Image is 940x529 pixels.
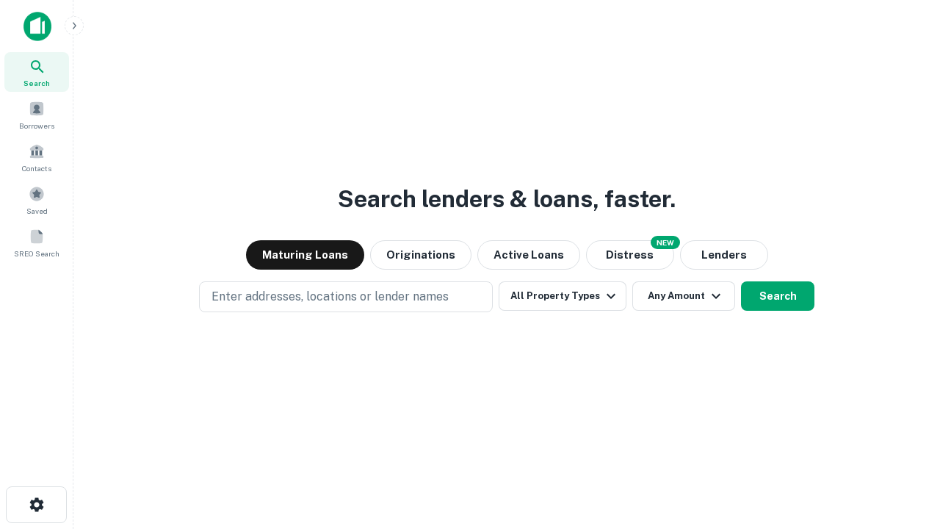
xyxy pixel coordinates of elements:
[477,240,580,270] button: Active Loans
[632,281,735,311] button: Any Amount
[867,411,940,482] iframe: Chat Widget
[338,181,676,217] h3: Search lenders & loans, faster.
[211,288,449,306] p: Enter addresses, locations or lender names
[4,137,69,177] a: Contacts
[4,52,69,92] a: Search
[199,281,493,312] button: Enter addresses, locations or lender names
[22,162,51,174] span: Contacts
[26,205,48,217] span: Saved
[19,120,54,132] span: Borrowers
[4,223,69,262] a: SREO Search
[499,281,626,311] button: All Property Types
[4,180,69,220] a: Saved
[4,95,69,134] a: Borrowers
[680,240,768,270] button: Lenders
[651,236,680,249] div: NEW
[246,240,364,270] button: Maturing Loans
[23,12,51,41] img: capitalize-icon.png
[741,281,814,311] button: Search
[23,77,50,89] span: Search
[370,240,471,270] button: Originations
[14,248,59,259] span: SREO Search
[586,240,674,270] button: Search distressed loans with lien and other non-mortgage details.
